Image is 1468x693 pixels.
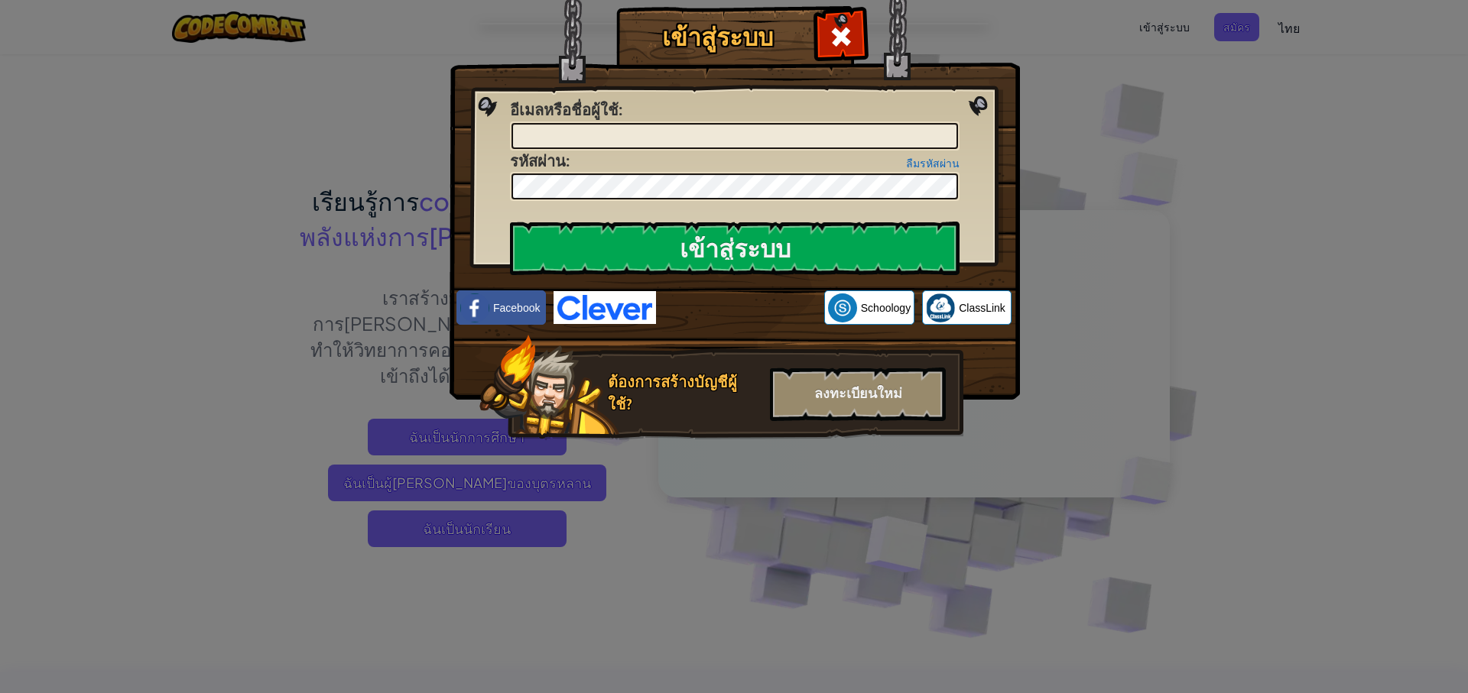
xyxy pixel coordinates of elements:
div: ต้องการสร้างบัญชีผู้ใช้? [608,371,761,415]
img: classlink-logo-small.png [926,293,955,322]
a: ลืมรหัสผ่าน [906,157,960,170]
span: Facebook [493,300,540,316]
label: : [510,151,570,173]
span: รหัสผ่าน [510,151,566,171]
input: เข้าสู่ระบบ [510,222,960,275]
span: ClassLink [959,300,1005,316]
span: อีเมลหรือชื่อผู้ใช้ [510,99,619,120]
span: Schoology [861,300,911,316]
label: : [510,99,622,121]
img: schoology.png [828,293,857,322]
img: facebook_small.png [460,293,489,322]
h1: เข้าสู่ระบบ [620,24,815,50]
div: ลงทะเบียนใหม่ [770,368,946,421]
iframe: Sign in with Google Button [656,291,824,325]
img: clever-logo-blue.png [554,291,656,324]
